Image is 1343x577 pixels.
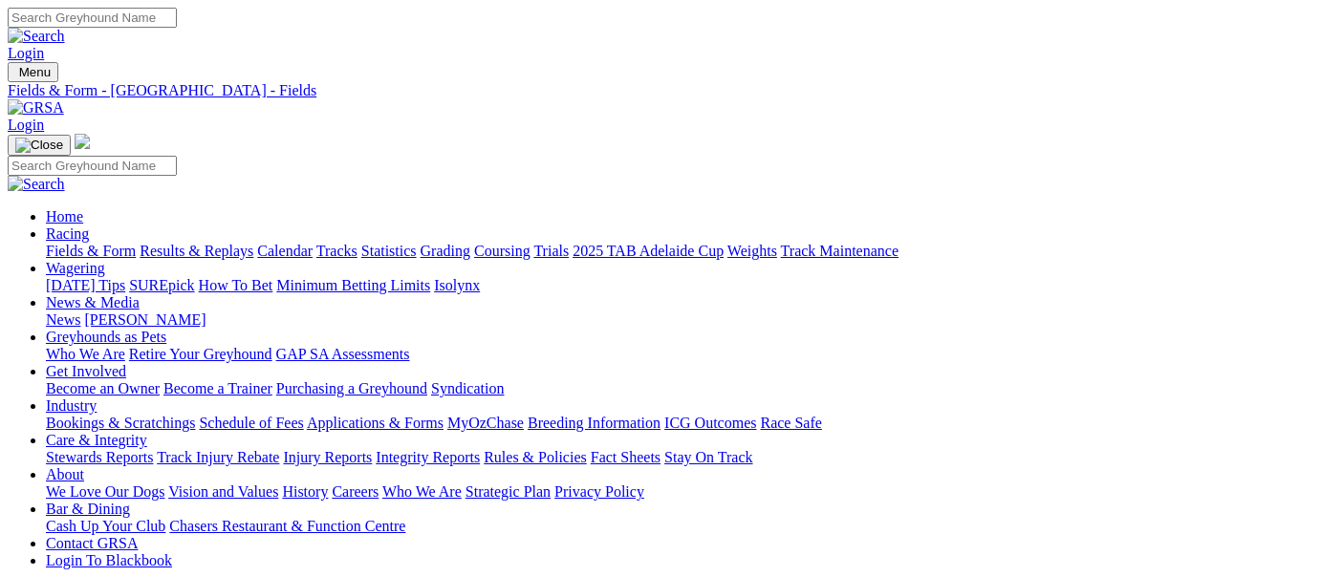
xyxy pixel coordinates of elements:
[15,138,63,153] img: Close
[157,449,279,465] a: Track Injury Rebate
[46,260,105,276] a: Wagering
[276,380,427,396] a: Purchasing a Greyhound
[528,415,661,431] a: Breeding Information
[332,483,379,500] a: Careers
[199,415,303,431] a: Schedule of Fees
[760,415,821,431] a: Race Safe
[46,225,89,242] a: Racing
[46,277,1335,294] div: Wagering
[431,380,504,396] a: Syndication
[129,346,272,362] a: Retire Your Greyhound
[46,397,97,414] a: Industry
[484,449,587,465] a: Rules & Policies
[727,243,777,259] a: Weights
[168,483,278,500] a: Vision and Values
[75,134,90,149] img: logo-grsa-white.png
[421,243,470,259] a: Grading
[46,243,136,259] a: Fields & Form
[46,449,1335,466] div: Care & Integrity
[8,99,64,117] img: GRSA
[46,466,84,482] a: About
[316,243,357,259] a: Tracks
[664,449,752,465] a: Stay On Track
[8,82,1335,99] a: Fields & Form - [GEOGRAPHIC_DATA] - Fields
[19,65,51,79] span: Menu
[781,243,899,259] a: Track Maintenance
[46,380,160,396] a: Become an Owner
[46,518,165,534] a: Cash Up Your Club
[554,483,644,500] a: Privacy Policy
[361,243,417,259] a: Statistics
[46,483,1335,501] div: About
[199,277,273,293] a: How To Bet
[276,277,430,293] a: Minimum Betting Limits
[46,277,125,293] a: [DATE] Tips
[46,346,125,362] a: Who We Are
[474,243,531,259] a: Coursing
[140,243,253,259] a: Results & Replays
[591,449,661,465] a: Fact Sheets
[46,329,166,345] a: Greyhounds as Pets
[282,483,328,500] a: History
[307,415,444,431] a: Applications & Forms
[664,415,756,431] a: ICG Outcomes
[46,363,126,379] a: Get Involved
[163,380,272,396] a: Become a Trainer
[46,432,147,448] a: Care & Integrity
[376,449,480,465] a: Integrity Reports
[46,483,164,500] a: We Love Our Dogs
[382,483,462,500] a: Who We Are
[257,243,313,259] a: Calendar
[46,535,138,551] a: Contact GRSA
[8,45,44,61] a: Login
[8,156,177,176] input: Search
[46,518,1335,535] div: Bar & Dining
[8,135,71,156] button: Toggle navigation
[169,518,405,534] a: Chasers Restaurant & Function Centre
[8,8,177,28] input: Search
[434,277,480,293] a: Isolynx
[46,380,1335,397] div: Get Involved
[46,311,80,328] a: News
[573,243,724,259] a: 2025 TAB Adelaide Cup
[46,415,195,431] a: Bookings & Scratchings
[46,415,1335,432] div: Industry
[46,311,1335,329] div: News & Media
[46,243,1335,260] div: Racing
[46,208,83,224] a: Home
[8,62,58,82] button: Toggle navigation
[84,311,206,328] a: [PERSON_NAME]
[447,415,524,431] a: MyOzChase
[8,28,65,45] img: Search
[283,449,372,465] a: Injury Reports
[129,277,194,293] a: SUREpick
[533,243,569,259] a: Trials
[46,552,172,568] a: Login To Blackbook
[46,449,153,465] a: Stewards Reports
[276,346,410,362] a: GAP SA Assessments
[8,117,44,133] a: Login
[46,346,1335,363] div: Greyhounds as Pets
[8,176,65,193] img: Search
[46,294,140,310] a: News & Media
[46,501,130,517] a: Bar & Dining
[466,483,551,500] a: Strategic Plan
